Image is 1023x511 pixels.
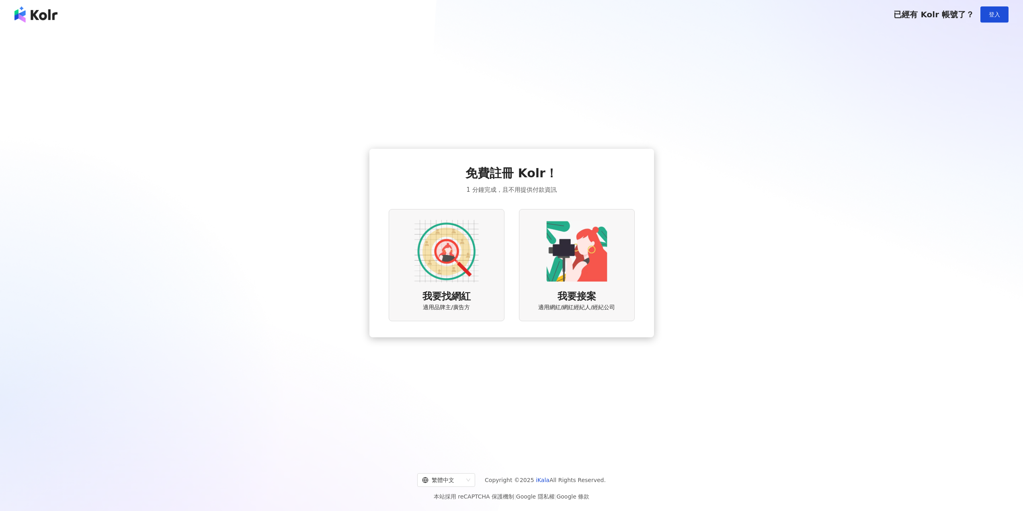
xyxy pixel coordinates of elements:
span: 我要找網紅 [422,290,471,304]
span: | [514,493,516,500]
span: 登入 [989,11,1000,18]
span: 本站採用 reCAPTCHA 保護機制 [434,492,589,501]
a: Google 隱私權 [516,493,555,500]
span: 適用網紅/網紅經紀人/經紀公司 [538,304,615,312]
span: Copyright © 2025 All Rights Reserved. [485,475,606,485]
img: AD identity option [414,219,479,283]
span: | [555,493,557,500]
span: 我要接案 [558,290,596,304]
span: 免費註冊 Kolr！ [465,165,558,182]
img: logo [14,6,57,23]
div: 繁體中文 [422,474,463,486]
a: iKala [536,477,549,483]
span: 1 分鐘完成，且不用提供付款資訊 [466,185,556,195]
button: 登入 [980,6,1009,23]
span: 適用品牌主/廣告方 [423,304,470,312]
span: 已經有 Kolr 帳號了？ [894,10,974,19]
a: Google 條款 [556,493,589,500]
img: KOL identity option [545,219,609,283]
